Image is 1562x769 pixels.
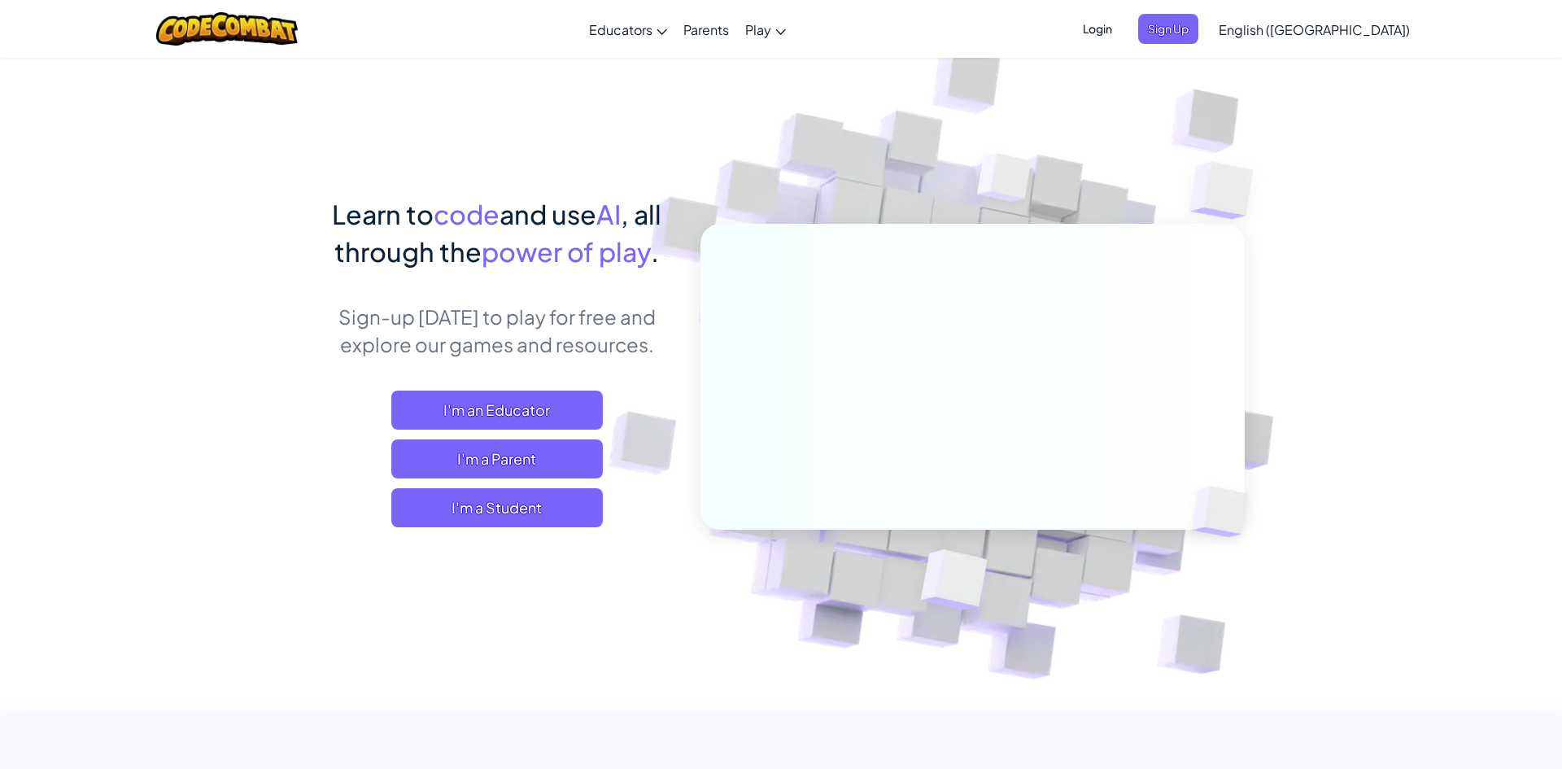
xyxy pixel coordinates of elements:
[391,439,603,478] a: I'm a Parent
[434,198,500,230] span: code
[482,235,651,268] span: power of play
[737,7,794,51] a: Play
[745,21,771,38] span: Play
[1165,452,1287,571] img: Overlap cubes
[1211,7,1418,51] a: English ([GEOGRAPHIC_DATA])
[1138,14,1198,44] button: Sign Up
[317,303,676,358] p: Sign-up [DATE] to play for free and explore our games and resources.
[391,391,603,430] a: I'm an Educator
[391,488,603,527] button: I'm a Student
[596,198,621,230] span: AI
[675,7,737,51] a: Parents
[332,198,434,230] span: Learn to
[581,7,675,51] a: Educators
[1219,21,1410,38] span: English ([GEOGRAPHIC_DATA])
[881,515,1027,650] img: Overlap cubes
[589,21,652,38] span: Educators
[1158,122,1298,260] img: Overlap cubes
[1073,14,1122,44] button: Login
[651,235,659,268] span: .
[500,198,596,230] span: and use
[156,12,299,46] img: CodeCombat logo
[947,121,1064,242] img: Overlap cubes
